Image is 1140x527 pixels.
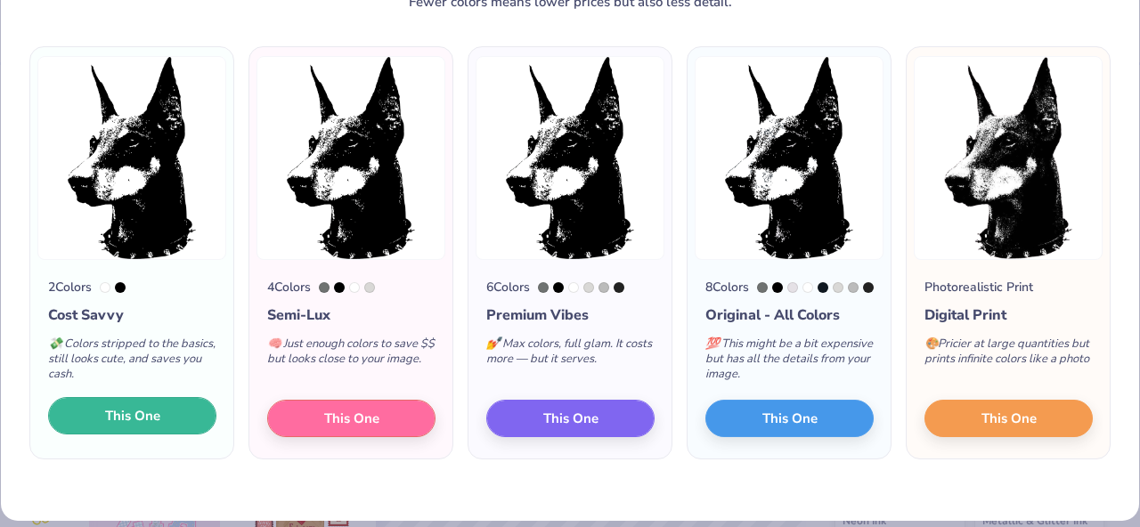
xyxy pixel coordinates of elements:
[100,282,110,293] div: White
[48,397,216,434] button: This One
[256,56,445,260] img: 4 color option
[267,304,436,326] div: Semi-Lux
[486,400,655,437] button: This One
[105,406,160,426] span: This One
[818,282,828,293] div: Black 6 C
[787,282,798,293] div: 663 C
[486,336,501,352] span: 💅
[705,304,874,326] div: Original - All Colors
[802,282,813,293] div: White
[914,56,1103,260] img: Photorealistic preview
[319,282,330,293] div: 424 C
[543,409,598,429] span: This One
[614,282,624,293] div: Neutral Black C
[486,278,530,296] div: 6 Colors
[757,282,768,293] div: 424 C
[538,282,549,293] div: 424 C
[267,336,281,352] span: 🧠
[762,409,818,429] span: This One
[48,336,62,352] span: 💸
[349,282,360,293] div: White
[48,304,216,326] div: Cost Savvy
[364,282,375,293] div: Cool Gray 1 C
[115,282,126,293] div: Black
[334,282,345,293] div: Black
[267,400,436,437] button: This One
[924,336,939,352] span: 🎨
[486,326,655,385] div: Max colors, full glam. It costs more — but it serves.
[37,56,226,260] img: 2 color option
[833,282,843,293] div: Cool Gray 1 C
[568,282,579,293] div: White
[924,278,1033,296] div: Photorealistic Print
[553,282,564,293] div: Black
[848,282,859,293] div: Cool Gray 4 C
[695,56,883,260] img: 8 color option
[863,282,874,293] div: Neutral Black C
[48,326,216,400] div: Colors stripped to the basics, still looks cute, and saves you cash.
[924,326,1093,385] div: Pricier at large quantities but prints infinite colors like a photo
[324,409,379,429] span: This One
[924,304,1093,326] div: Digital Print
[583,282,594,293] div: Cool Gray 1 C
[486,304,655,326] div: Premium Vibes
[705,400,874,437] button: This One
[924,400,1093,437] button: This One
[267,278,311,296] div: 4 Colors
[705,326,874,400] div: This might be a bit expensive but has all the details from your image.
[705,278,749,296] div: 8 Colors
[705,336,720,352] span: 💯
[981,409,1037,429] span: This One
[598,282,609,293] div: Cool Gray 4 C
[48,278,92,296] div: 2 Colors
[267,326,436,385] div: Just enough colors to save $$ but looks close to your image.
[772,282,783,293] div: Black
[476,56,664,260] img: 6 color option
